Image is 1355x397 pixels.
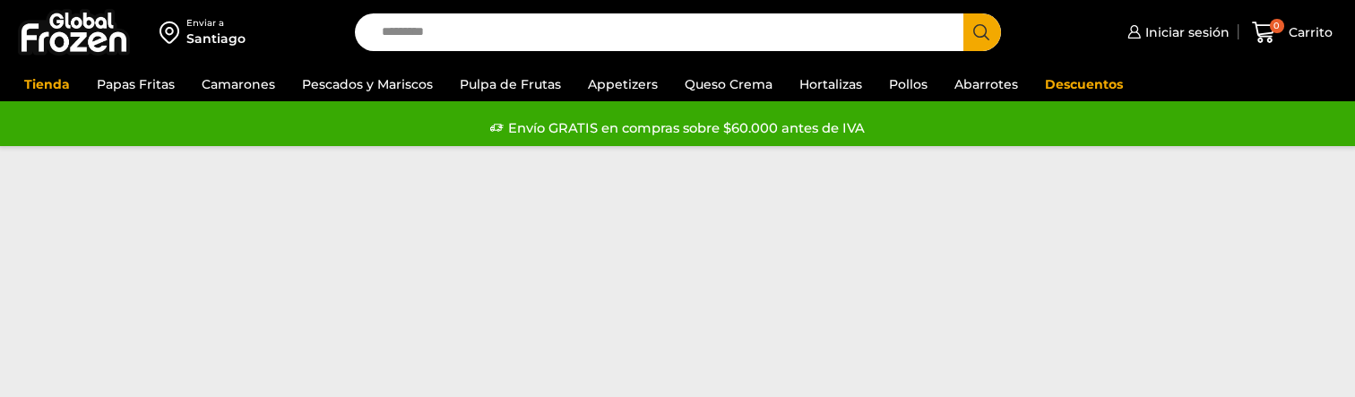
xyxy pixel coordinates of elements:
a: Pescados y Mariscos [293,67,442,101]
a: Iniciar sesión [1123,14,1230,50]
a: Descuentos [1036,67,1132,101]
a: Tienda [15,67,79,101]
button: Search button [963,13,1001,51]
img: address-field-icon.svg [160,17,186,47]
a: Hortalizas [790,67,871,101]
span: 0 [1270,19,1284,33]
a: Papas Fritas [88,67,184,101]
span: Iniciar sesión [1141,23,1230,41]
div: Santiago [186,30,246,47]
a: Pulpa de Frutas [451,67,570,101]
a: Pollos [880,67,936,101]
a: Camarones [193,67,284,101]
a: 0 Carrito [1247,12,1337,54]
div: Enviar a [186,17,246,30]
a: Queso Crema [676,67,781,101]
span: Carrito [1284,23,1333,41]
a: Appetizers [579,67,667,101]
a: Abarrotes [945,67,1027,101]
